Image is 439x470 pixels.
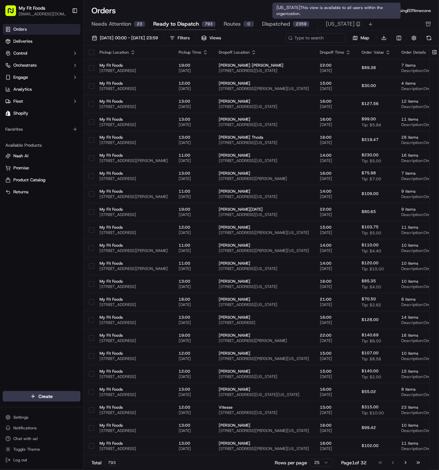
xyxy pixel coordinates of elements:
[19,5,45,11] span: My Fit Foods
[401,261,436,266] span: 10 items
[219,140,309,145] span: [STREET_ADDRESS][US_STATE]
[5,153,78,159] a: Nash AI
[362,122,381,128] span: Tip: $5.94
[13,425,37,431] span: Notifications
[99,104,168,109] span: [STREET_ADDRESS]
[224,20,241,28] span: Routes
[362,137,379,142] span: $219.47
[3,445,80,454] button: Toggle Theme
[401,176,436,181] span: Description: Order #881616, Customer: [PERSON_NAME], Customer's 51 Order, [US_STATE], Day: [DATE]...
[362,242,379,248] span: $110.00
[179,117,208,122] span: 13:00
[362,50,391,55] div: Order Value
[179,338,208,343] span: [DATE]
[362,266,384,272] span: Tip: $15.00
[99,333,168,338] span: My Fit Foods
[219,302,309,307] span: [STREET_ADDRESS][US_STATE]
[320,153,351,158] span: 14:00
[362,248,381,254] span: Tip: $4.40
[219,81,309,86] span: [PERSON_NAME]
[7,63,19,75] img: 1736555255976-a54dd68f-1ca7-489b-9aae-adbdc363a1c4
[179,171,208,176] span: 13:00
[401,158,436,163] span: Description: Order #880426, Customer: [PERSON_NAME], Customer's 118 Order, [US_STATE], Day: [DATE...
[362,284,381,290] span: Tip: $4.00
[401,315,436,320] span: 14 items
[219,284,309,289] span: [STREET_ADDRESS][US_STATE]
[99,117,168,122] span: My Fit Foods
[219,50,309,55] div: Dropoff Location
[7,26,122,37] p: Welcome 👋
[401,189,436,194] span: 9 items
[320,351,351,356] span: 15:00
[320,122,351,127] span: [DATE]
[99,50,168,55] div: Pickup Location
[219,86,309,91] span: [STREET_ADDRESS][PERSON_NAME][US_STATE]
[362,230,381,236] span: Tip: $5.00
[72,103,75,108] span: •
[179,153,208,158] span: 11:00
[179,212,208,217] span: [DATE]
[13,447,40,452] span: Toggle Theme
[99,63,168,68] span: My Fit Foods
[219,153,309,158] span: [PERSON_NAME]
[320,189,351,194] span: 14:00
[401,338,436,343] span: Description: Order #887680, Customer: [PERSON_NAME], Customer's 11 Order, [US_STATE], Day: [DATE]...
[13,121,19,127] img: 1736555255976-a54dd68f-1ca7-489b-9aae-adbdc363a1c4
[179,50,208,55] div: Pickup Time
[320,158,351,163] span: [DATE]
[179,261,208,266] span: 11:00
[401,86,436,91] span: Description: Order #868992, Customer: [PERSON_NAME], Customer's 5 Order, [US_STATE], Day: [DATE] ...
[99,171,168,176] span: My Fit Foods
[320,50,351,55] div: Dropoff Time
[179,225,208,230] span: 12:00
[5,177,78,183] a: Product Catalog
[219,171,309,176] span: [PERSON_NAME]
[3,108,80,119] a: Shopify
[362,350,379,356] span: $107.00
[56,149,62,155] div: 💻
[401,351,436,356] span: 10 items
[219,68,309,73] span: [STREET_ADDRESS][US_STATE]
[99,68,168,73] span: [STREET_ADDRESS]
[424,33,434,43] button: Refresh
[179,230,208,235] span: [DATE]
[7,97,17,110] img: Wisdom Oko
[219,230,309,235] span: [STREET_ADDRESS][PERSON_NAME][US_STATE]
[99,284,168,289] span: [STREET_ADDRESS]
[362,191,379,196] span: $109.00
[320,333,351,338] span: 22:00
[3,391,80,402] button: Create
[361,35,369,41] span: Map
[99,99,168,104] span: My Fit Foods
[219,63,309,68] span: [PERSON_NAME] [PERSON_NAME]
[91,20,131,28] span: Needs Attention
[362,152,379,158] span: $230.00
[320,284,351,289] span: [DATE]
[13,86,32,92] span: Analytics
[5,165,78,171] a: Promise
[320,279,351,284] span: 16:00
[401,284,436,289] span: Description: Order #886100, Customer: [PERSON_NAME], Customer's 13 Order, [US_STATE], Day: [DATE]...
[320,248,351,253] span: [DATE]
[401,171,436,176] span: 7 items
[179,140,208,145] span: [DATE]
[89,33,161,43] button: [DATE] 00:00 - [DATE] 23:59
[362,65,376,70] span: $89.38
[320,320,351,325] span: [DATE]
[401,50,436,55] div: Order Details
[179,248,208,253] span: [DATE]
[99,189,168,194] span: My Fit Foods
[179,135,208,140] span: 13:00
[401,153,436,158] span: 16 items
[362,296,376,302] span: $70.50
[13,177,45,183] span: Product Catalog
[320,297,351,302] span: 21:00
[30,70,92,75] div: We're available if you need us!
[179,266,208,271] span: [DATE]
[99,86,168,91] span: [STREET_ADDRESS]
[362,209,376,214] span: $80.65
[401,81,436,86] span: 4 items
[348,34,374,42] button: Map
[66,165,81,170] span: Pylon
[320,135,351,140] span: 16:00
